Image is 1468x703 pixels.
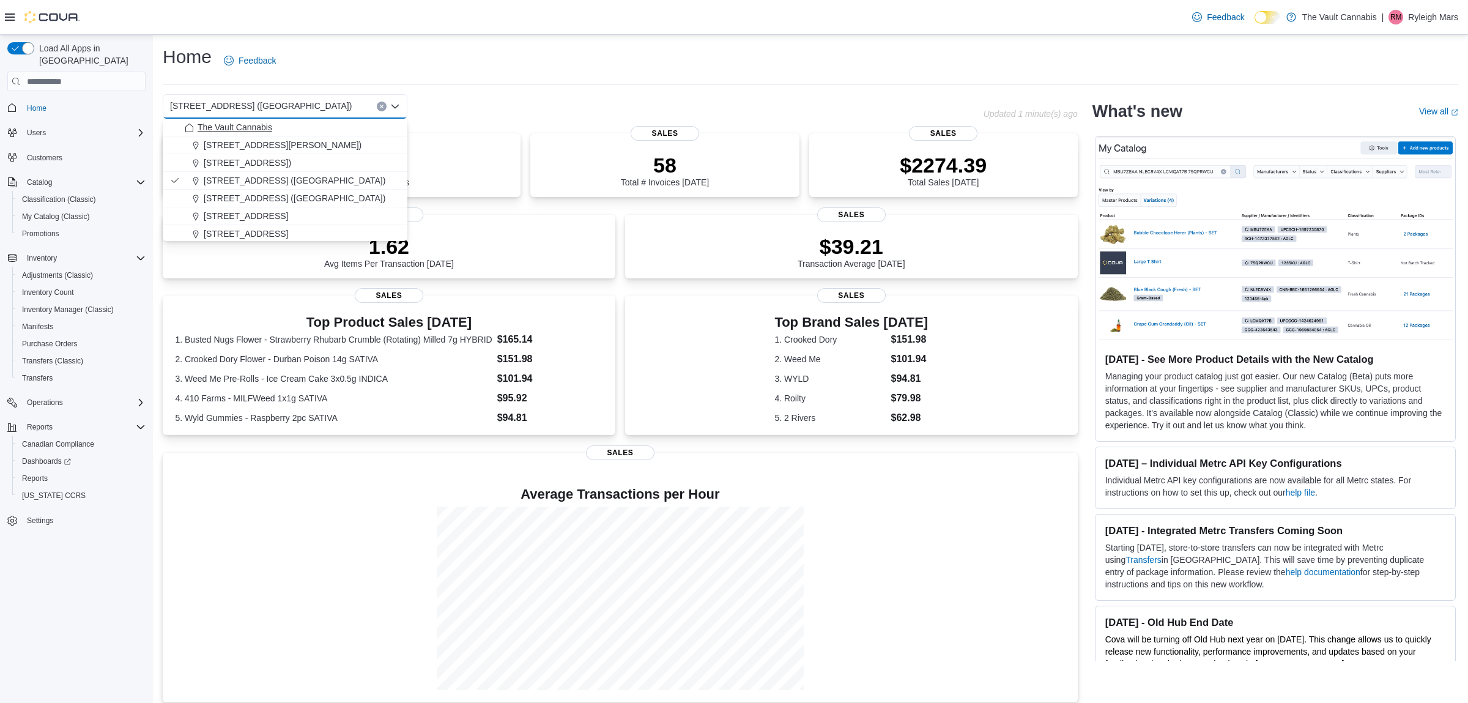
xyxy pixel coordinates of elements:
dt: 4. 410 Farms - MILFWeed 1x1g SATIVA [175,392,492,404]
button: Inventory Manager (Classic) [12,301,150,318]
p: Starting [DATE], store-to-store transfers can now be integrated with Metrc using in [GEOGRAPHIC_D... [1105,541,1445,590]
p: Updated 1 minute(s) ago [984,109,1078,119]
button: [STREET_ADDRESS] [163,207,407,225]
dd: $79.98 [891,391,928,406]
button: Promotions [12,225,150,242]
span: Settings [22,513,146,528]
nav: Complex example [7,94,146,561]
p: Individual Metrc API key configurations are now available for all Metrc states. For instructions ... [1105,474,1445,499]
span: [STREET_ADDRESS] [204,228,288,240]
h3: Top Product Sales [DATE] [175,315,602,330]
span: [STREET_ADDRESS] ([GEOGRAPHIC_DATA]) [204,174,385,187]
span: Manifests [17,319,146,334]
button: Transfers (Classic) [12,352,150,370]
a: Feedback [219,48,281,73]
a: View allExternal link [1419,106,1458,116]
dd: $94.81 [891,371,928,386]
span: Users [22,125,146,140]
span: Inventory [22,251,146,266]
span: Reports [17,471,146,486]
button: Operations [2,394,150,411]
button: [STREET_ADDRESS] [163,225,407,243]
button: Purchase Orders [12,335,150,352]
dd: $101.94 [497,371,603,386]
span: Classification (Classic) [22,195,96,204]
dt: 5. 2 Rivers [774,412,886,424]
dd: $62.98 [891,411,928,425]
button: Home [2,99,150,116]
div: Total # Invoices [DATE] [621,153,709,187]
dd: $165.14 [497,332,603,347]
dd: $95.92 [497,391,603,406]
span: Transfers [22,373,53,383]
dt: 2. Weed Me [774,353,886,365]
a: Promotions [17,226,64,241]
a: Settings [22,513,58,528]
span: Cova will be turning off Old Hub next year on [DATE]. This change allows us to quickly release ne... [1105,634,1431,669]
span: Inventory [27,253,57,263]
a: Feedback [1187,5,1249,29]
span: Canadian Compliance [22,439,94,449]
h1: Home [163,45,212,69]
span: Adjustments (Classic) [22,270,93,280]
button: My Catalog (Classic) [12,208,150,225]
h3: [DATE] - Integrated Metrc Transfers Coming Soon [1105,524,1445,537]
span: Promotions [22,229,59,239]
span: Inventory Count [17,285,146,300]
p: $2274.39 [900,153,987,177]
dt: 3. WYLD [774,373,886,385]
span: Inventory Manager (Classic) [22,305,114,314]
dd: $101.94 [891,352,928,366]
button: Reports [12,470,150,487]
button: Manifests [12,318,150,335]
span: Catalog [22,175,146,190]
span: Users [27,128,46,138]
button: Clear input [377,102,387,111]
a: Canadian Compliance [17,437,99,452]
button: Reports [22,420,57,434]
span: Home [27,103,46,113]
a: Adjustments (Classic) [17,268,98,283]
span: Sales [586,445,654,460]
span: Inventory Manager (Classic) [17,302,146,317]
span: [STREET_ADDRESS][PERSON_NAME]) [204,139,361,151]
a: Inventory Manager (Classic) [17,302,119,317]
a: Dashboards [17,454,76,469]
a: Dashboards [12,453,150,470]
span: Customers [27,153,62,163]
p: The Vault Cannabis [1302,10,1377,24]
a: [US_STATE] CCRS [17,488,91,503]
p: | [1382,10,1384,24]
p: Ryleigh Mars [1408,10,1458,24]
span: Settings [27,516,53,526]
input: Dark Mode [1255,11,1280,24]
span: Purchase Orders [22,339,78,349]
span: Sales [817,207,886,222]
button: Catalog [2,174,150,191]
span: Sales [631,126,699,141]
span: Home [22,100,146,115]
button: Inventory [22,251,62,266]
img: Cova [24,11,80,23]
a: help documentation [1286,567,1360,577]
button: Inventory [2,250,150,267]
a: Customers [22,151,67,165]
p: 1.62 [324,234,454,259]
button: Reports [2,418,150,436]
dt: 1. Busted Nugs Flower - Strawberry Rhubarb Crumble (Rotating) Milled 7g HYBRID [175,333,492,346]
a: Transfers [1125,555,1162,565]
button: Adjustments (Classic) [12,267,150,284]
dt: 5. Wyld Gummies - Raspberry 2pc SATIVA [175,412,492,424]
button: Classification (Classic) [12,191,150,208]
span: The Vault Cannabis [198,121,272,133]
button: Settings [2,511,150,529]
a: My Catalog (Classic) [17,209,95,224]
button: The Vault Cannabis [163,119,407,136]
a: Purchase Orders [17,337,83,351]
button: [STREET_ADDRESS][PERSON_NAME]) [163,136,407,154]
span: RM [1390,10,1402,24]
dd: $94.81 [497,411,603,425]
span: Reports [22,420,146,434]
h3: [DATE] – Individual Metrc API Key Configurations [1105,457,1445,469]
span: [STREET_ADDRESS]) [204,157,291,169]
